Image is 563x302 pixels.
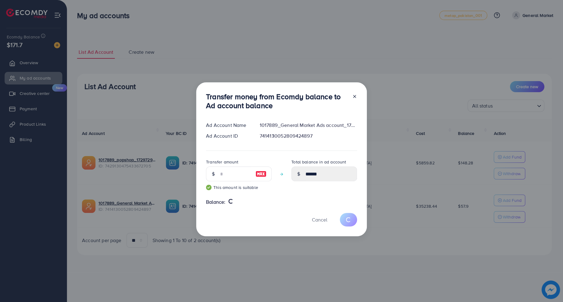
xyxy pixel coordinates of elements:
img: image [255,170,266,178]
div: Ad Account ID [201,132,255,139]
small: This amount is suitable [206,184,272,190]
h3: Transfer money from Ecomdy balance to Ad account balance [206,92,347,110]
img: guide [206,185,212,190]
span: Balance: [206,198,225,206]
button: Cancel [304,213,335,226]
span: Cancel [312,216,327,223]
div: 7414130052809424897 [255,132,362,139]
label: Transfer amount [206,159,238,165]
div: 1017889_General Market Ads account_1726236686365 [255,122,362,129]
div: Ad Account Name [201,122,255,129]
label: Total balance in ad account [291,159,346,165]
